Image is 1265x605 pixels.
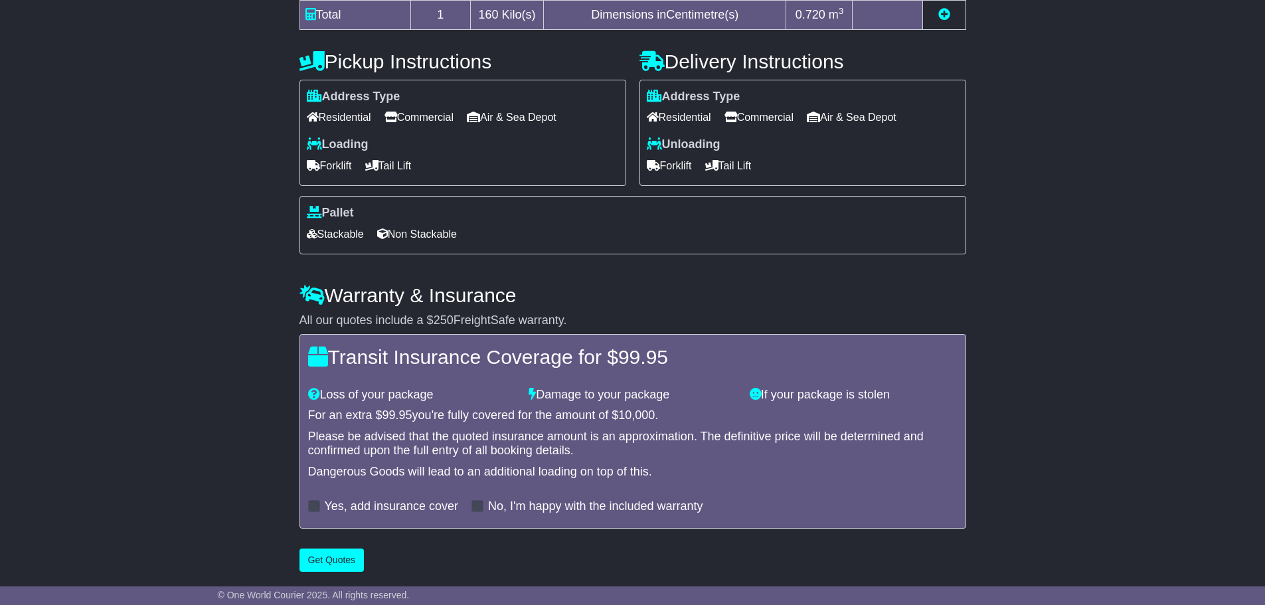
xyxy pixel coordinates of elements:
div: Dangerous Goods will lead to an additional loading on top of this. [308,465,958,479]
span: 250 [434,313,454,327]
button: Get Quotes [299,549,365,572]
span: Commercial [384,107,454,128]
label: Unloading [647,137,720,152]
span: 99.95 [618,346,668,368]
span: Forklift [307,155,352,176]
span: 0.720 [796,8,825,21]
span: Non Stackable [377,224,457,244]
h4: Transit Insurance Coverage for $ [308,346,958,368]
span: Forklift [647,155,692,176]
div: Damage to your package [522,388,743,402]
span: 99.95 [382,408,412,422]
label: Pallet [307,206,354,220]
h4: Pickup Instructions [299,50,626,72]
span: 160 [479,8,499,21]
label: No, I'm happy with the included warranty [488,499,703,514]
div: If your package is stolen [743,388,964,402]
label: Address Type [647,90,740,104]
h4: Warranty & Insurance [299,284,966,306]
div: All our quotes include a $ FreightSafe warranty. [299,313,966,328]
span: Tail Lift [705,155,752,176]
span: Air & Sea Depot [807,107,896,128]
sup: 3 [839,6,844,16]
span: Residential [307,107,371,128]
div: Loss of your package [301,388,523,402]
span: Tail Lift [365,155,412,176]
span: Residential [647,107,711,128]
div: Please be advised that the quoted insurance amount is an approximation. The definitive price will... [308,430,958,458]
label: Loading [307,137,369,152]
span: 10,000 [618,408,655,422]
h4: Delivery Instructions [639,50,966,72]
span: Commercial [724,107,794,128]
label: Yes, add insurance cover [325,499,458,514]
a: Add new item [938,8,950,21]
span: Stackable [307,224,364,244]
span: © One World Courier 2025. All rights reserved. [218,590,410,600]
span: m [829,8,844,21]
div: For an extra $ you're fully covered for the amount of $ . [308,408,958,423]
label: Address Type [307,90,400,104]
span: Air & Sea Depot [467,107,556,128]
